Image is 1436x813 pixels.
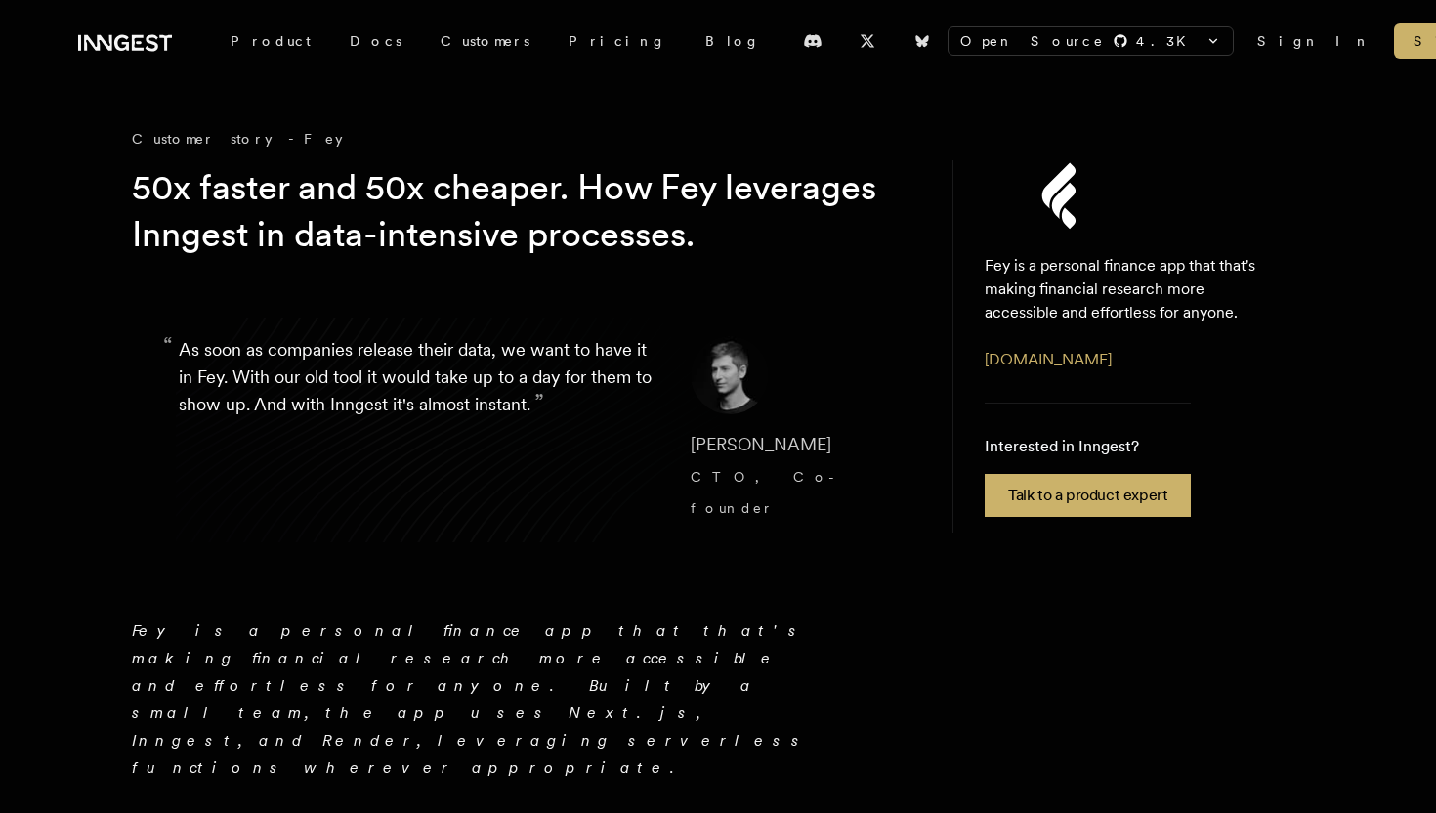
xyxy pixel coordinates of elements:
a: Bluesky [901,25,944,57]
span: Open Source [960,31,1105,51]
a: Sign In [1257,31,1371,51]
p: Interested in Inngest? [985,435,1191,458]
a: Blog [686,23,780,59]
div: Product [211,23,330,59]
span: “ [163,340,173,352]
a: Talk to a product expert [985,474,1191,517]
h1: 50x faster and 50x cheaper. How Fey leverages Inngest in data-intensive processes. [132,164,882,258]
span: ” [534,388,544,416]
span: CTO, Co-founder [691,469,843,516]
span: 4.3 K [1136,31,1198,51]
a: Pricing [549,23,686,59]
a: [DOMAIN_NAME] [985,350,1112,368]
a: Customers [421,23,549,59]
p: As soon as companies release their data, we want to have it in Fey. With our old tool it would ta... [179,336,659,524]
img: Fey's logo [907,156,1219,235]
span: [PERSON_NAME] [691,434,831,454]
a: Discord [791,25,834,57]
a: Docs [330,23,421,59]
em: Fey is a personal finance app that that's making financial research more accessible and effortles... [132,621,810,777]
img: Image of Dennis Brotzky [691,336,769,414]
a: X [846,25,889,57]
p: Fey is a personal finance app that that's making financial research more accessible and effortles... [985,254,1273,324]
div: Customer story - Fey [132,129,913,149]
